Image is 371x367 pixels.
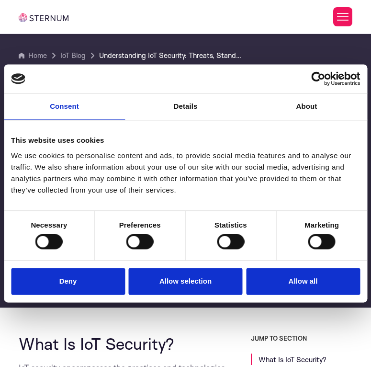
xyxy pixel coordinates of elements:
a: Usercentrics Cookiebot - opens in a new window [276,71,360,86]
strong: Necessary [31,221,67,229]
a: Home [19,50,47,61]
a: What Is IoT Security? [259,355,326,364]
button: Allow selection [129,268,243,295]
img: logo [11,73,25,84]
a: Understanding IoT Security: Threats, Standards & Best Practices [99,50,243,61]
a: Consent [4,93,125,120]
button: Allow all [246,268,360,295]
a: About [246,93,367,120]
button: Toggle Menu [333,7,352,26]
strong: Marketing [304,221,339,229]
div: We use cookies to personalise content and ads, to provide social media features and to analyse ou... [11,150,360,196]
a: IoT Blog [60,50,86,61]
button: Deny [11,268,125,295]
h3: JUMP TO SECTION [251,334,353,342]
img: sternum iot [19,13,69,22]
div: This website uses cookies [11,135,360,146]
strong: Statistics [214,221,247,229]
strong: Preferences [119,221,161,229]
a: Details [125,93,246,120]
span: What Is IoT Security? [19,333,174,354]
